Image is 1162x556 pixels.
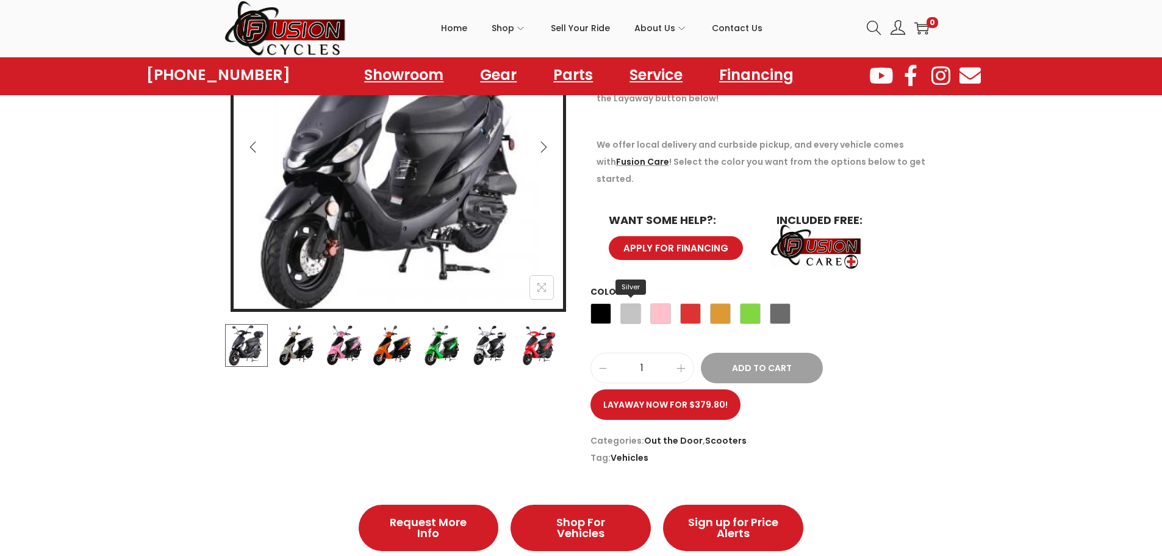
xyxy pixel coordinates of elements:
a: [PHONE_NUMBER] [146,67,290,84]
a: Fusion Care [616,156,669,168]
span: About Us [634,13,675,43]
img: Product image [273,324,316,367]
label: Color [590,286,622,298]
a: Home [441,1,467,56]
img: Product image [518,324,561,367]
a: Request More Info [359,505,499,551]
a: Contact Us [712,1,762,56]
a: Shop [492,1,526,56]
a: Shop For Vehicles [511,505,651,551]
input: Product quantity [591,359,694,377]
img: Product image [420,324,463,367]
nav: Primary navigation [346,1,858,56]
span: Home [441,13,467,43]
button: Next [530,134,557,161]
a: Layaway now for $379.80! [590,389,741,420]
p: We offer local delivery and curbside pickup, and every vehicle comes with ! Select the color you ... [597,136,932,187]
span: Contact Us [712,13,762,43]
a: Parts [541,61,605,89]
h6: WANT SOME HELP?: [609,215,752,226]
button: Add to Cart [701,353,823,383]
span: APPLY FOR FINANCING [623,244,728,253]
span: Shop For Vehicles [535,517,626,539]
button: Previous [240,134,267,161]
img: Product image [468,324,511,367]
span: Request More Info [383,517,475,539]
img: Product image [371,324,414,367]
a: Gear [468,61,529,89]
a: Service [617,61,695,89]
span: Tag: [590,449,938,466]
a: 0 [914,21,929,35]
a: Showroom [352,61,456,89]
a: Scooters [705,435,747,447]
img: Product image [323,324,365,367]
a: Financing [707,61,806,89]
nav: Menu [352,61,806,89]
a: APPLY FOR FINANCING [609,236,743,260]
a: Sign up for Price Alerts [663,505,803,551]
span: Silver [615,280,646,295]
a: Sell Your Ride [551,1,610,56]
img: Product image [225,324,268,367]
span: Categories: , [590,432,938,449]
a: Out the Door [644,435,703,447]
a: Vehicles [611,452,648,464]
span: Shop [492,13,514,43]
span: Sell Your Ride [551,13,610,43]
a: About Us [634,1,687,56]
h6: INCLUDED FREE: [776,215,920,226]
span: Sign up for Price Alerts [687,517,779,539]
